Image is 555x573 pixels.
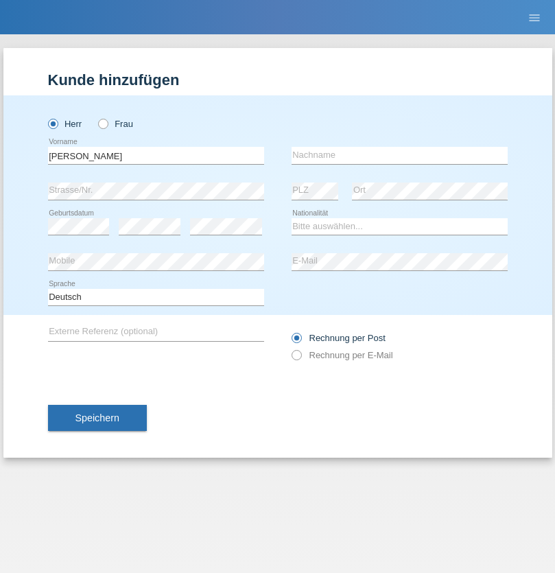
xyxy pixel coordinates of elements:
[292,350,393,360] label: Rechnung per E-Mail
[75,412,119,423] span: Speichern
[292,333,300,350] input: Rechnung per Post
[48,71,508,89] h1: Kunde hinzufügen
[528,11,541,25] i: menu
[48,119,82,129] label: Herr
[98,119,107,128] input: Frau
[98,119,133,129] label: Frau
[292,333,386,343] label: Rechnung per Post
[48,405,147,431] button: Speichern
[521,13,548,21] a: menu
[292,350,300,367] input: Rechnung per E-Mail
[48,119,57,128] input: Herr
